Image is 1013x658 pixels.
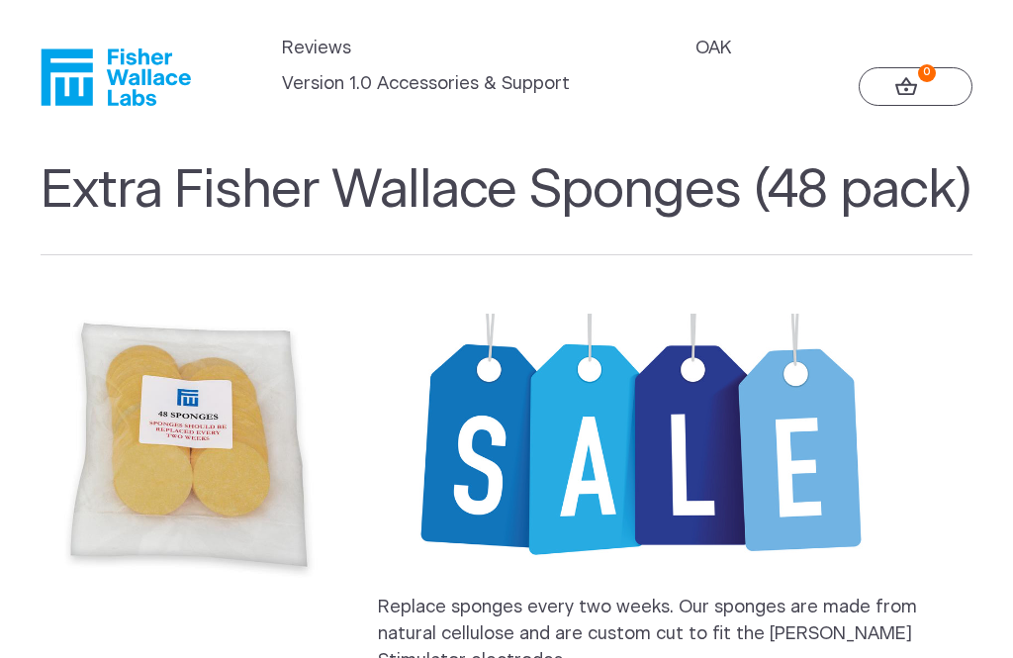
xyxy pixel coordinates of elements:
[41,159,972,255] h1: Extra Fisher Wallace Sponges (48 pack)
[282,36,351,62] a: Reviews
[918,64,936,82] strong: 0
[859,67,972,106] a: 0
[41,296,337,593] img: Extra Fisher Wallace Sponges (48 pack)
[282,71,570,98] a: Version 1.0 Accessories & Support
[41,48,191,106] a: Fisher Wallace
[695,36,731,62] a: OAK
